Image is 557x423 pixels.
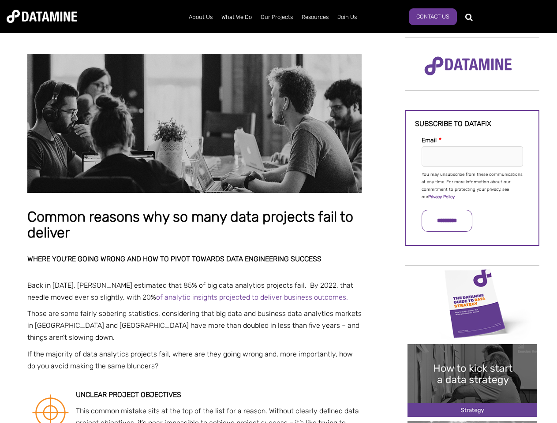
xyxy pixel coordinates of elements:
h2: Where you’re going wrong and how to pivot towards data engineering success [27,255,362,263]
h1: Common reasons why so many data projects fail to deliver [27,209,362,241]
strong: Unclear project objectives [76,390,181,399]
p: If the majority of data analytics projects fail, where are they going wrong and, more importantly... [27,348,362,372]
img: 20241212 How to kick start a data strategy-2 [407,344,537,417]
span: Email [422,137,437,144]
a: Resources [297,6,333,29]
a: Our Projects [256,6,297,29]
p: Back in [DATE], [PERSON_NAME] estimated that 85% of big data analytics projects fail. By 2022, th... [27,279,362,303]
img: Data Strategy Cover thumbnail [407,267,537,339]
img: Common reasons why so many data projects fail to deliver [27,54,362,193]
p: You may unsubscribe from these communications at any time. For more information about our commitm... [422,171,523,201]
a: About Us [184,6,217,29]
a: Privacy Policy [428,194,455,200]
p: Those are some fairly sobering statistics, considering that big data and business data analytics ... [27,308,362,344]
img: Datamine [7,10,77,23]
a: What We Do [217,6,256,29]
a: of analytic insights projected to deliver business outcomes. [156,293,348,301]
a: Join Us [333,6,361,29]
a: Contact Us [409,8,457,25]
h3: Subscribe to datafix [415,120,530,128]
img: Datamine Logo No Strapline - Purple [419,51,518,82]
